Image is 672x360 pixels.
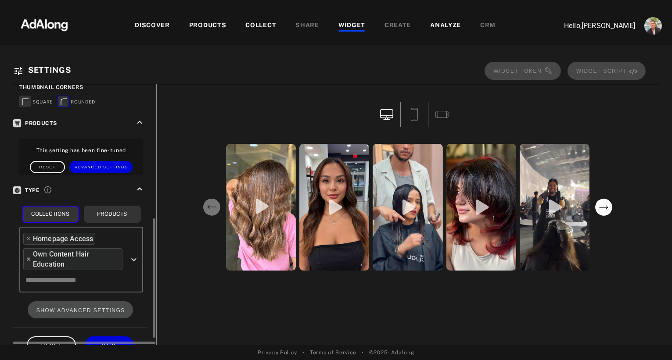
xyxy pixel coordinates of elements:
[547,21,635,31] p: Hello, [PERSON_NAME]
[13,187,40,193] span: Type
[84,206,141,223] button: Products
[644,17,662,35] img: ACg8ocLjEk1irI4XXb49MzUGwa4F_C3PpCyg-3CPbiuLEZrYEA=s96-c
[135,21,170,31] div: DISCOVER
[295,21,319,31] div: SHARE
[189,21,226,31] div: PRODUCTS
[224,142,298,272] div: open the preview of the instagram content created by rajaazzi
[642,15,664,37] button: Account settings
[568,62,646,80] span: ⚠️ Please save or reset your changes to copy the script
[445,142,518,272] div: open the preview of the instagram content created by rajaazzi
[33,234,93,244] div: Homepage Access
[22,206,79,223] button: Collections
[203,198,221,216] svg: previous
[135,184,144,194] i: keyboard_arrow_up
[245,21,276,31] div: COLLECT
[27,336,76,353] button: RESET
[28,301,133,318] button: SHOW ADVANCED SETTINGS
[19,96,53,109] div: SQUARE
[44,185,51,193] span: Choose if your widget will display content based on collections or products
[19,83,143,91] div: Thumbnail Corners
[22,146,141,154] p: This setting has been fine-tuned
[85,336,134,353] button: SAVE
[480,21,496,31] div: CRM
[75,165,128,169] span: Advanced Settings
[518,142,591,272] div: open the preview of the instagram content created by milan_haireducation
[57,96,95,109] div: ROUNDED
[591,142,665,272] div: open the preview of the instagram content created by haireducationbyloreal
[302,349,305,356] span: •
[338,21,365,31] div: WIDGET
[258,349,297,356] a: Privacy Policy
[371,142,444,272] div: open the preview of the instagram content created by bassam.rezk
[30,161,65,173] button: Reset
[485,62,561,80] span: ⚠️ Please save or reset your changes to copy the token
[13,120,57,126] span: Products
[310,349,356,356] a: Terms of Service
[369,349,414,356] span: © 2025 - Adalong
[128,253,140,266] button: Open
[595,198,613,216] svg: next
[362,349,364,356] span: •
[430,21,461,31] div: ANALYZE
[628,318,672,360] iframe: Chat Widget
[6,11,83,37] img: 63233d7d88ed69de3c212112c67096b6.png
[385,21,411,31] div: CREATE
[36,307,125,314] span: SHOW ADVANCED SETTINGS
[40,165,56,169] span: Reset
[69,161,133,173] button: Advanced Settings
[135,118,144,127] i: keyboard_arrow_up
[33,249,120,269] div: Own Content Hair Education
[298,142,371,272] div: open the preview of the instagram content created by fabiantamayo
[28,65,71,75] span: Settings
